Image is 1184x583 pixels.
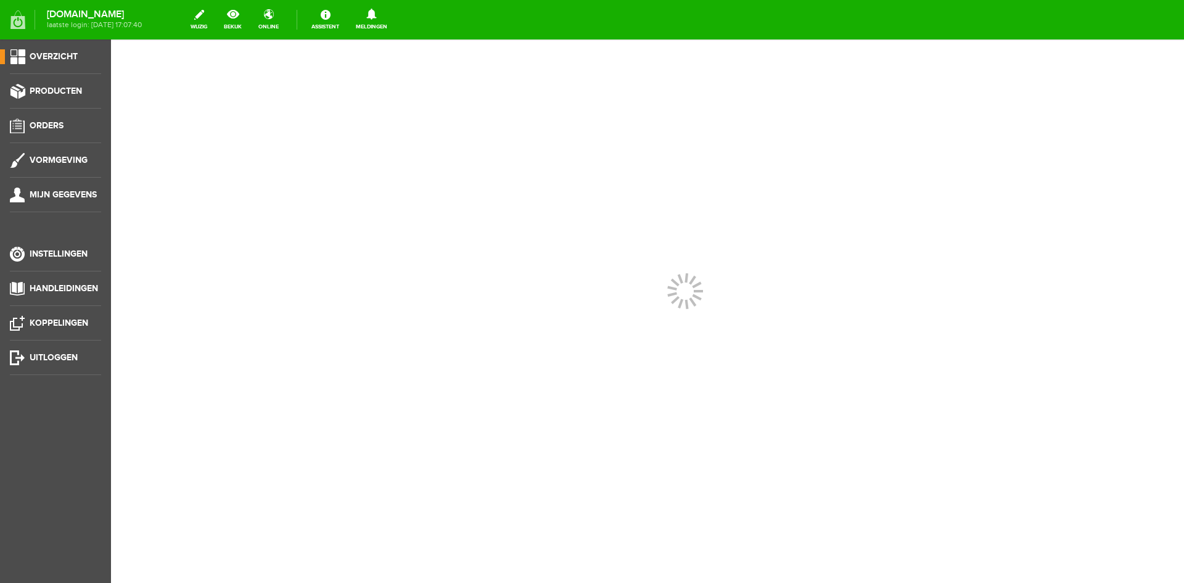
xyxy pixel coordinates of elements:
span: Producten [30,86,82,96]
span: Koppelingen [30,318,88,328]
strong: [DOMAIN_NAME] [47,11,142,18]
span: Mijn gegevens [30,189,97,200]
a: Assistent [304,6,347,33]
span: Instellingen [30,249,88,259]
span: Overzicht [30,51,78,62]
span: Orders [30,120,64,131]
span: laatste login: [DATE] 17:07:40 [47,22,142,28]
span: Handleidingen [30,283,98,294]
span: Uitloggen [30,352,78,363]
span: Vormgeving [30,155,88,165]
a: online [251,6,286,33]
a: bekijk [216,6,249,33]
a: Meldingen [348,6,395,33]
a: wijzig [183,6,215,33]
